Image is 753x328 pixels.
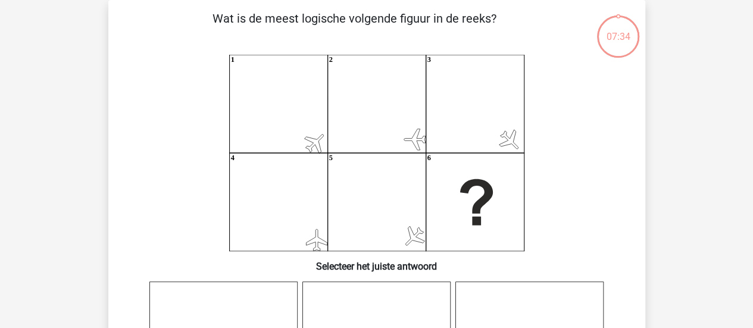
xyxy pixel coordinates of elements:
[427,154,430,163] text: 6
[329,154,332,163] text: 5
[230,56,234,64] text: 1
[127,251,626,272] h6: Selecteer het juiste antwoord
[596,14,640,44] div: 07:34
[329,56,332,64] text: 2
[230,154,234,163] text: 4
[427,56,430,64] text: 3
[127,10,582,45] p: Wat is de meest logische volgende figuur in de reeks?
